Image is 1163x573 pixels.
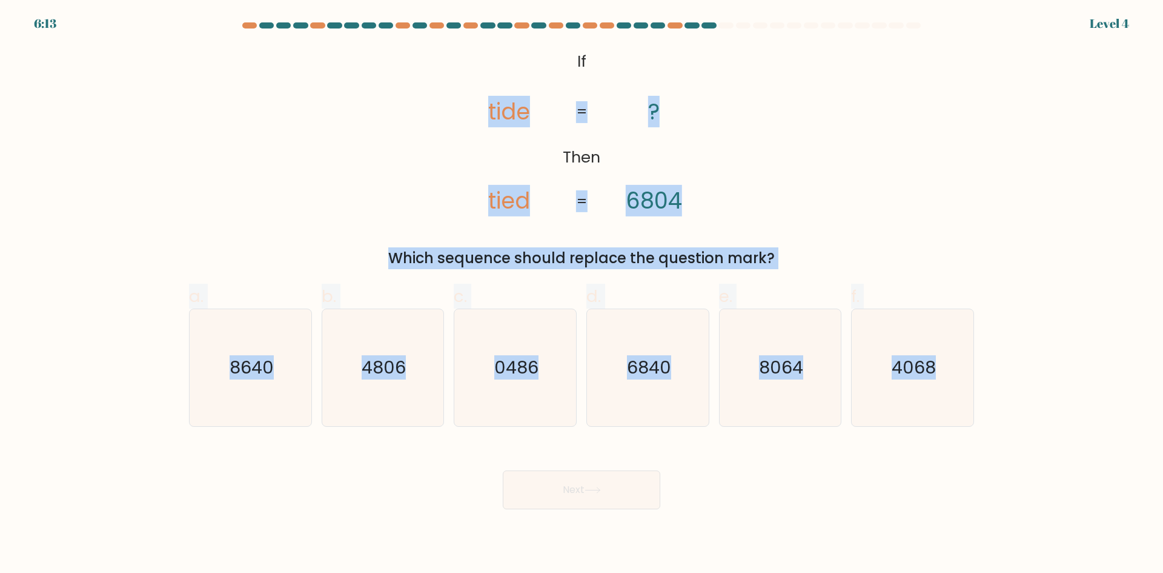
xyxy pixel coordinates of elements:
text: 4068 [892,355,936,380]
tspan: = [576,190,588,212]
tspan: 6804 [626,185,682,216]
tspan: ? [648,96,660,127]
tspan: tied [488,185,530,216]
text: 6840 [627,355,671,380]
text: 8064 [759,355,803,380]
div: Which sequence should replace the question mark? [196,247,967,269]
svg: @import url('[URL][DOMAIN_NAME]); [442,46,721,218]
tspan: If [577,50,586,72]
span: e. [719,284,732,308]
span: b. [322,284,336,308]
tspan: = [576,101,588,123]
div: 6:13 [34,15,56,33]
button: Next [503,471,660,509]
div: Level 4 [1090,15,1129,33]
tspan: Then [563,147,600,169]
span: f. [851,284,860,308]
span: c. [454,284,467,308]
span: d. [586,284,601,308]
text: 0486 [494,355,538,380]
span: a. [189,284,204,308]
text: 8640 [230,355,274,380]
tspan: tide [488,96,530,127]
text: 4806 [362,355,406,380]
